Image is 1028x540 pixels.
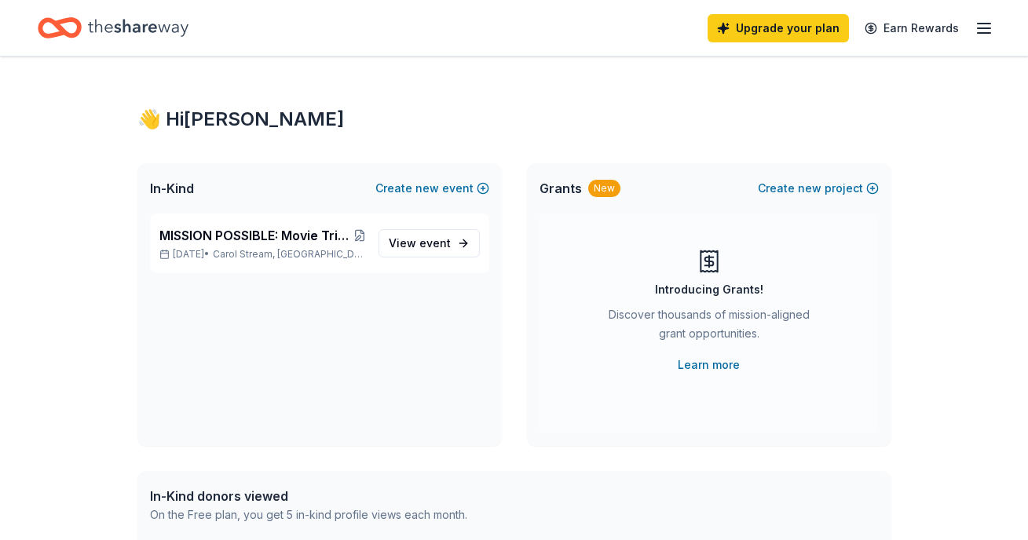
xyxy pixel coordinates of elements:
span: event [419,236,451,250]
button: Createnewevent [375,179,489,198]
span: Carol Stream, [GEOGRAPHIC_DATA] [213,248,366,261]
a: Earn Rewards [855,14,968,42]
a: Upgrade your plan [708,14,849,42]
span: MISSION POSSIBLE: Movie Trivia Fund Raiser to Support Veterans, People with Disabilities, and Senior [159,226,353,245]
div: Introducing Grants! [655,280,763,299]
span: Grants [540,179,582,198]
span: new [798,179,821,198]
button: Createnewproject [758,179,879,198]
div: Discover thousands of mission-aligned grant opportunities. [602,305,816,349]
a: Learn more [678,356,740,374]
span: new [415,179,439,198]
span: In-Kind [150,179,194,198]
span: View [389,234,451,253]
p: [DATE] • [159,248,366,261]
div: New [588,180,620,197]
div: In-Kind donors viewed [150,487,467,505]
a: View event [379,229,480,257]
a: Home [38,9,188,46]
div: 👋 Hi [PERSON_NAME] [137,107,891,132]
div: On the Free plan, you get 5 in-kind profile views each month. [150,505,467,524]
